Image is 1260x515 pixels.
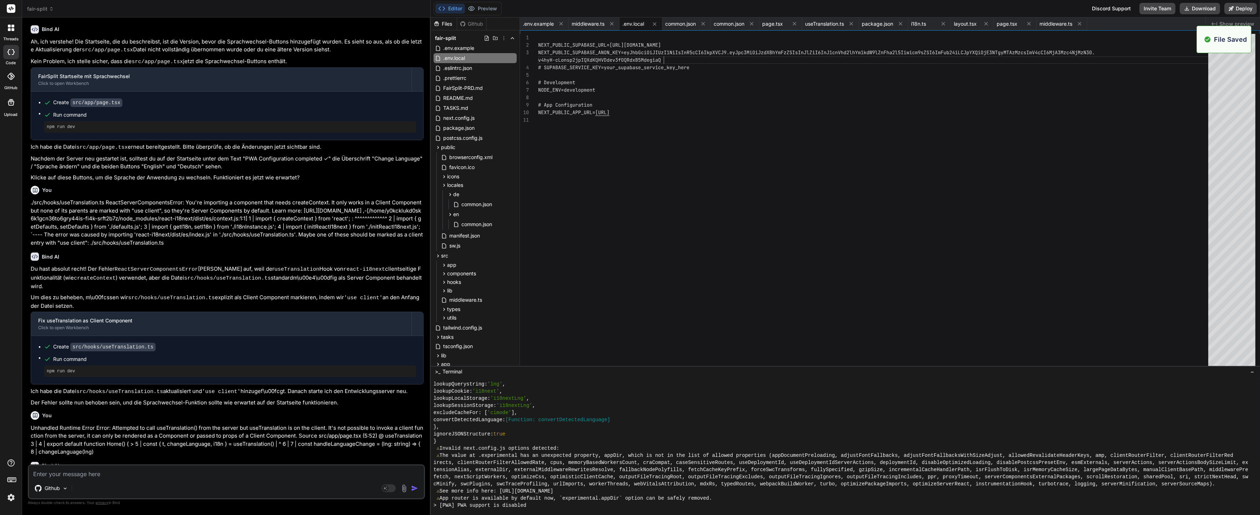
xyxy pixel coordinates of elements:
span: ⚠ [436,495,439,502]
h6: You [42,187,52,194]
span: manifest.json [449,231,481,240]
span: 'lng' [487,381,502,388]
span: i18n.ts [911,20,926,27]
code: src/app/page.tsx [70,98,122,107]
label: Upload [4,112,18,118]
div: 2 [520,41,529,49]
p: Nachdem der Server neu gestartet ist, solltest du auf der Startseite unter dem Text "PWA Configur... [31,155,424,171]
span: } [434,438,436,445]
span: FairSplit-PRD.md [442,84,484,92]
code: 'use client' [344,295,383,301]
span: en [453,211,459,218]
span: useTranslation.ts [805,20,844,27]
div: 3 [520,49,529,56]
span: de [453,191,459,198]
span: ⚠ [436,452,439,459]
div: Click to open Workbench [38,81,404,86]
span: fair-split [435,35,456,42]
span: Terminal [442,368,462,375]
p: Unhandled Runtime Error Error: Attempted to call useTranslation() from the server but useTranslat... [31,424,424,456]
span: irects, clientRouterFilterAllowedRate, cpus, memoryBasedWorkersCount, craCompat, caseSensitiveRou... [434,459,1248,466]
span: lookupCookie: [434,388,472,395]
span: ⚠ [436,488,439,495]
span: tsconfig.json [442,342,474,351]
span: ignoreJSONStructure: [434,430,494,438]
span: > [PWA] PWA support is disabled [434,502,526,509]
code: src/hooks/useTranslation.ts [70,343,156,351]
span: ], [511,409,517,416]
span: utils [447,314,456,321]
span: hooks [447,279,461,286]
span: lib [441,352,446,359]
h6: Bind AI [42,253,59,260]
span: app [441,361,450,368]
span: 'cimode' [487,409,511,416]
span: fair-split [27,5,54,12]
p: Ich habe die Datei erneut bereitgestellt. Bitte überprüfe, ob die Änderungen jetzt sichtbar sind. [31,143,424,152]
p: Du hast absolut recht! Der Fehler [PERSON_NAME] auf, weil der Hook von clientseitige Funktionalit... [31,265,424,291]
span: NODE_ENV=development [538,87,595,93]
span: Run command [53,356,416,363]
pre: npm run dev [47,368,413,374]
span: src [441,252,448,259]
span: next.config.js [442,114,475,122]
span: [URL] [595,109,609,116]
img: Pick Models [62,485,68,491]
span: package.json [442,124,475,132]
span: See more info here: [URL][DOMAIN_NAME] [440,488,553,495]
span: common.json [461,200,493,209]
span: middleware.ts [1039,20,1072,27]
span: lib [447,287,452,294]
p: Um dies zu beheben, m\u00fcssen wir explizit als Client Component markieren, indem wir an den Anf... [31,294,424,310]
div: 8 [520,94,529,101]
img: settings [5,491,17,504]
code: src/app/page.tsx [82,47,133,53]
span: .env.local [442,54,466,62]
img: alert [1204,35,1211,44]
span: common.json [461,220,493,229]
code: src/hooks/useTranslation.ts [76,389,163,395]
div: Create [53,343,156,351]
button: Invite Team [1139,3,1175,14]
span: icons [447,173,459,180]
span: , [502,381,505,388]
span: , [526,395,529,402]
div: 5 [520,71,529,79]
button: Download [1180,3,1220,14]
span: page.tsx [762,20,783,27]
code: createContext [74,275,116,281]
span: App router is available by default now, `experimental.appDir` option can be safely removed. [440,495,712,502]
span: fetch, nextScriptWorkers, optimizeCss, optimisticClientCache, outputFileTracingRoot, outputFileTr... [434,473,1248,480]
code: src/app/page.tsx [132,59,183,65]
span: NEXT_PUBLIC_APP_URL= [538,109,595,116]
div: Files [431,20,457,27]
pre: npm run dev [47,124,413,130]
span: >_ [435,368,440,375]
span: Run command [53,111,416,118]
span: favicon.ico [449,163,475,172]
span: middleware.ts [449,296,483,304]
span: ere [681,64,689,71]
label: threads [3,36,19,42]
span: The value at .experimental has an unexpected property, appDir, which is not in the list of allowe... [440,452,1233,459]
button: Deploy [1224,3,1257,14]
span: lookupLocalStorage: [434,395,491,402]
div: 10 [520,109,529,116]
p: Klicke auf diese Buttons, um die Sprache der Anwendung zu wechseln. Funktioniert es jetzt wie erw... [31,174,424,182]
span: [Function: convertDetectedLanguage] [505,416,610,423]
span: pYXQiOjE3NTgyMTAzMzcsImV4cCI6MjA3Mzc4NjMzN30. [966,49,1095,56]
span: sw.js [449,241,461,250]
span: .prettierrc [442,74,467,82]
span: .env.local [622,20,644,27]
span: .env.example [442,44,475,52]
span: # Development [538,79,575,86]
span: TASKS.md [442,104,469,112]
p: File Saved [1214,35,1247,44]
span: app [447,261,456,269]
div: 1 [520,34,529,41]
span: InR5cCI6IkpXVCJ9.eyJpc3MiOiJzdXBhYmFzZSIsInJlZiI6I [681,49,824,56]
span: postcss.config.js [442,134,483,142]
div: 11 [520,116,529,124]
div: 6 [520,79,529,86]
button: Fix useTranslation as Client ComponentClick to open Workbench [31,312,411,336]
